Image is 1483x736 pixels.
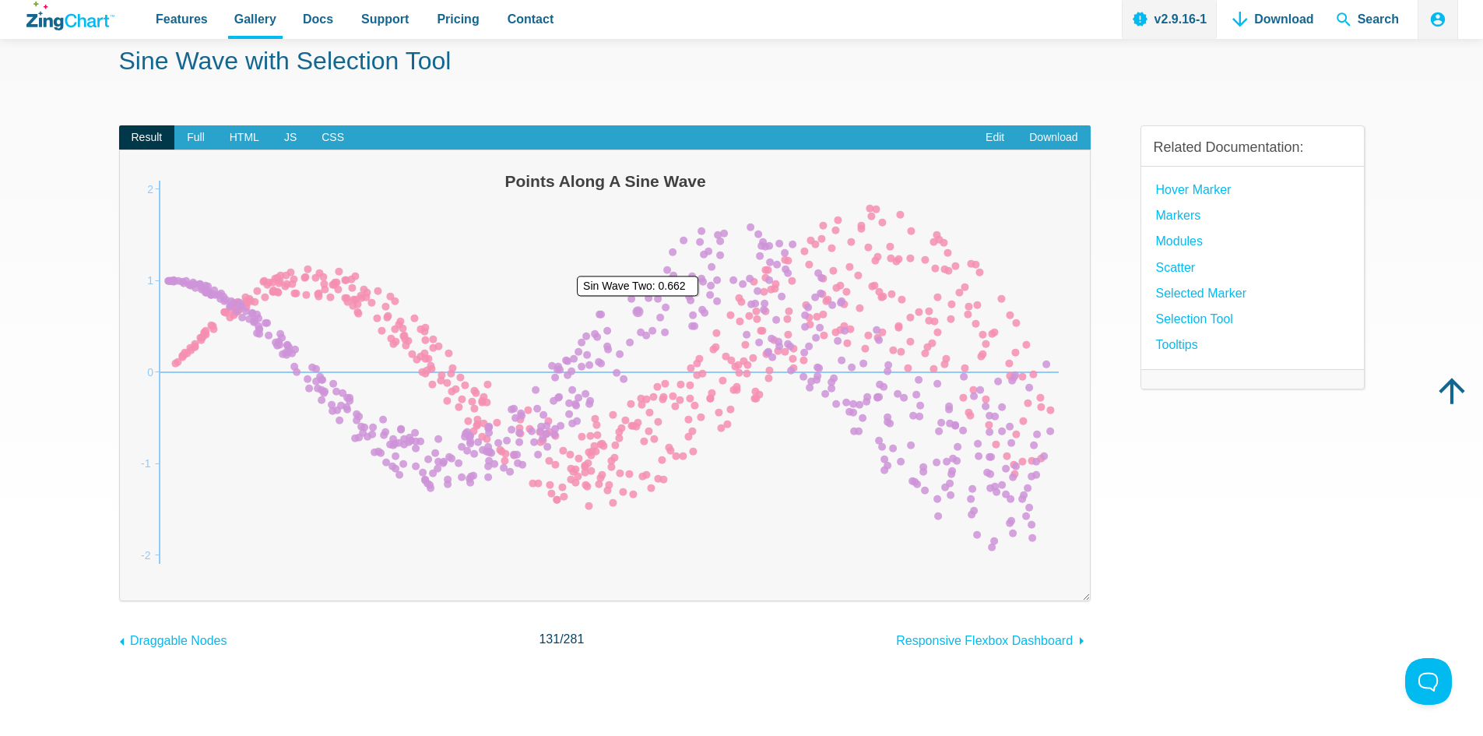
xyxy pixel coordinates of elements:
[217,125,272,150] span: HTML
[119,125,175,150] span: Result
[1156,257,1196,278] a: Scatter
[896,626,1090,651] a: Responsive Flexbox Dashboard
[1156,231,1203,252] a: modules
[896,634,1073,647] span: Responsive Flexbox Dashboard
[26,2,114,30] a: ZingChart Logo. Click to return to the homepage
[973,125,1017,150] a: Edit
[119,626,227,651] a: Draggable Nodes
[1017,125,1090,150] a: Download
[234,9,276,30] span: Gallery
[508,9,554,30] span: Contact
[1156,205,1201,226] a: Markers
[361,9,409,30] span: Support
[1156,334,1198,355] a: Tooltips
[272,125,309,150] span: JS
[130,634,227,647] span: Draggable Nodes
[1156,283,1247,304] a: Selected Marker
[564,632,585,646] span: 281
[1156,308,1233,329] a: selection tool
[539,629,584,650] span: /
[156,9,208,30] span: Features
[119,45,1365,80] h1: Sine Wave with Selection Tool
[1154,139,1351,157] h3: Related Documentation:
[174,125,217,150] span: Full
[309,125,357,150] span: CSS
[1156,179,1232,200] a: Hover Marker
[437,9,479,30] span: Pricing
[1405,658,1452,705] iframe: Toggle Customer Support
[539,632,560,646] span: 131
[303,9,333,30] span: Docs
